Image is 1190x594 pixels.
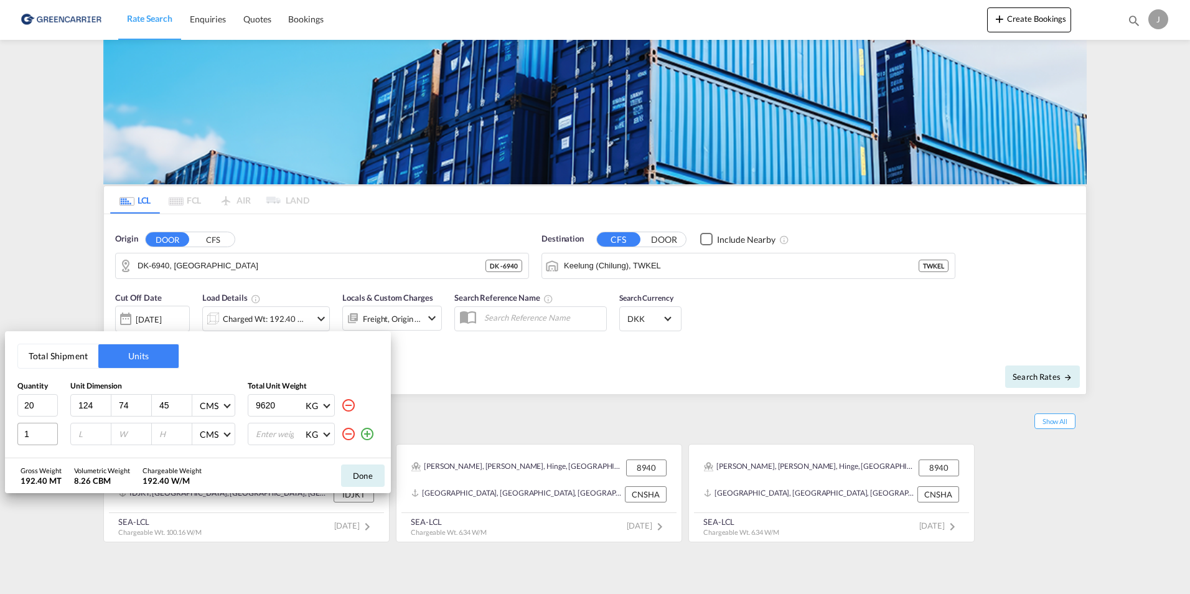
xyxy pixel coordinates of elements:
[143,475,202,486] div: 192.40 W/M
[341,427,356,441] md-icon: icon-minus-circle-outline
[70,381,235,392] div: Unit Dimension
[118,428,151,440] input: W
[77,400,111,411] input: L
[17,423,58,445] input: Qty
[200,400,218,411] div: CMS
[158,400,192,411] input: H
[255,423,304,445] input: Enter weight
[255,395,304,416] input: Enter weight
[118,400,151,411] input: W
[77,428,111,440] input: L
[21,466,62,475] div: Gross Weight
[143,466,202,475] div: Chargeable Weight
[158,428,192,440] input: H
[17,394,58,417] input: Qty
[360,427,375,441] md-icon: icon-plus-circle-outline
[200,429,218,440] div: CMS
[18,344,98,368] button: Total Shipment
[74,466,130,475] div: Volumetric Weight
[306,400,318,411] div: KG
[17,381,58,392] div: Quantity
[74,475,130,486] div: 8.26 CBM
[21,475,62,486] div: 192.40 MT
[341,464,385,487] button: Done
[306,429,318,440] div: KG
[248,381,378,392] div: Total Unit Weight
[98,344,179,368] button: Units
[341,398,356,413] md-icon: icon-minus-circle-outline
